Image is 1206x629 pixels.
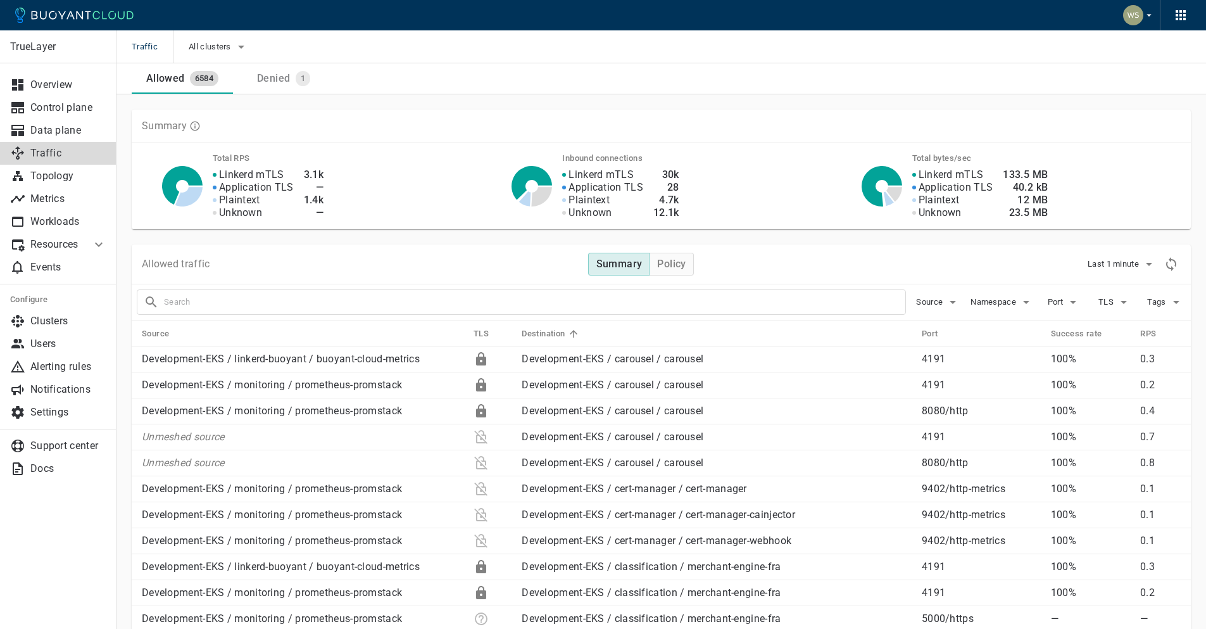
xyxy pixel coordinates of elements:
p: 0.1 [1140,509,1181,521]
p: Application TLS [568,181,643,194]
p: — [1051,613,1130,625]
span: Source [142,328,185,340]
h5: Source [142,329,169,339]
p: Application TLS [919,181,993,194]
span: RPS [1140,328,1172,340]
button: Policy [649,253,693,276]
span: TLS [474,328,505,340]
p: Topology [30,170,106,182]
p: 4191 [922,561,1041,573]
p: Summary [142,120,187,132]
p: Metrics [30,193,106,205]
div: Plaintext [474,455,489,471]
a: Development-EKS / monitoring / prometheus-promstack [142,483,402,495]
a: Development-EKS / carousel / carousel [522,431,703,443]
h4: Summary [596,258,643,270]
a: Development-EKS / cert-manager / cert-manager-cainjector [522,509,795,521]
h4: 28 [653,181,679,194]
p: 0.7 [1140,431,1181,443]
a: Development-EKS / cert-manager / cert-manager-webhook [522,535,791,547]
a: Development-EKS / monitoring / prometheus-promstack [142,613,402,625]
div: Plaintext [474,507,489,523]
p: 100% [1051,353,1130,365]
svg: TLS data is compiled from traffic seen by Linkerd proxies. RPS and TCP bytes reflect both inbound... [189,120,201,132]
div: Plaintext [474,429,489,445]
button: Last 1 minute [1088,255,1157,274]
h4: — [304,181,324,194]
p: 9402 / http-metrics [922,535,1041,547]
h4: 23.5 MB [1003,206,1048,219]
h4: 133.5 MB [1003,168,1048,181]
h4: 12 MB [1003,194,1048,206]
a: Development-EKS / carousel / carousel [522,379,703,391]
p: 100% [1051,457,1130,469]
span: Success rate [1051,328,1119,340]
span: Port [1048,297,1065,307]
p: 100% [1051,431,1130,443]
p: 0.4 [1140,405,1181,417]
p: 100% [1051,379,1130,391]
input: Search [164,293,905,311]
p: 0.8 [1140,457,1181,469]
p: Docs [30,462,106,475]
p: Unmeshed source [142,457,463,469]
p: 4191 [922,431,1041,443]
button: Port [1044,293,1084,312]
a: Development-EKS / cert-manager / cert-manager [522,483,747,495]
h4: 4.7k [653,194,679,206]
p: 100% [1051,483,1130,495]
p: Events [30,261,106,274]
p: 0.2 [1140,587,1181,599]
p: Clusters [30,315,106,327]
p: Unknown [919,206,962,219]
p: 8080 / http [922,405,1041,417]
h4: Policy [657,258,686,270]
a: Development-EKS / classification / merchant-engine-fra [522,587,781,599]
span: Port [922,328,955,340]
h4: — [304,206,324,219]
a: Allowed6584 [132,63,233,94]
a: Development-EKS / linkerd-buoyant / buoyant-cloud-metrics [142,561,420,573]
button: TLS [1095,293,1135,312]
p: Plaintext [568,194,610,206]
h4: 30k [653,168,679,181]
p: Plaintext [919,194,960,206]
h5: Success rate [1051,329,1102,339]
p: 4191 [922,379,1041,391]
p: — [1140,613,1181,625]
p: Application TLS [219,181,294,194]
a: Development-EKS / monitoring / prometheus-promstack [142,509,402,521]
p: Traffic [30,147,106,160]
p: 5000 / https [922,613,1041,625]
p: 0.1 [1140,483,1181,495]
h5: TLS [474,329,489,339]
p: 100% [1051,535,1130,547]
p: Settings [30,406,106,419]
p: 0.3 [1140,561,1181,573]
p: 4191 [922,587,1041,599]
button: Summary [588,253,650,276]
p: Resources [30,238,81,251]
p: Control plane [30,101,106,114]
a: Development-EKS / monitoring / prometheus-promstack [142,405,402,417]
p: Linkerd mTLS [568,168,634,181]
span: Namespace [970,297,1019,307]
a: Development-EKS / monitoring / prometheus-promstack [142,587,402,599]
a: Development-EKS / linkerd-buoyant / buoyant-cloud-metrics [142,353,420,365]
p: Plaintext [219,194,260,206]
button: All clusters [189,37,249,56]
span: Traffic [132,30,173,63]
h5: Configure [10,295,106,305]
p: Allowed traffic [142,258,210,270]
span: All clusters [189,42,234,52]
button: Namespace [970,293,1034,312]
p: TrueLayer [10,41,106,53]
p: Users [30,338,106,350]
p: 0.3 [1140,353,1181,365]
h4: 40.2 kB [1003,181,1048,194]
p: Unmeshed source [142,431,463,443]
span: 6584 [190,73,219,84]
p: 0.1 [1140,535,1181,547]
span: TLS [1098,297,1116,307]
p: 8080 / http [922,457,1041,469]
